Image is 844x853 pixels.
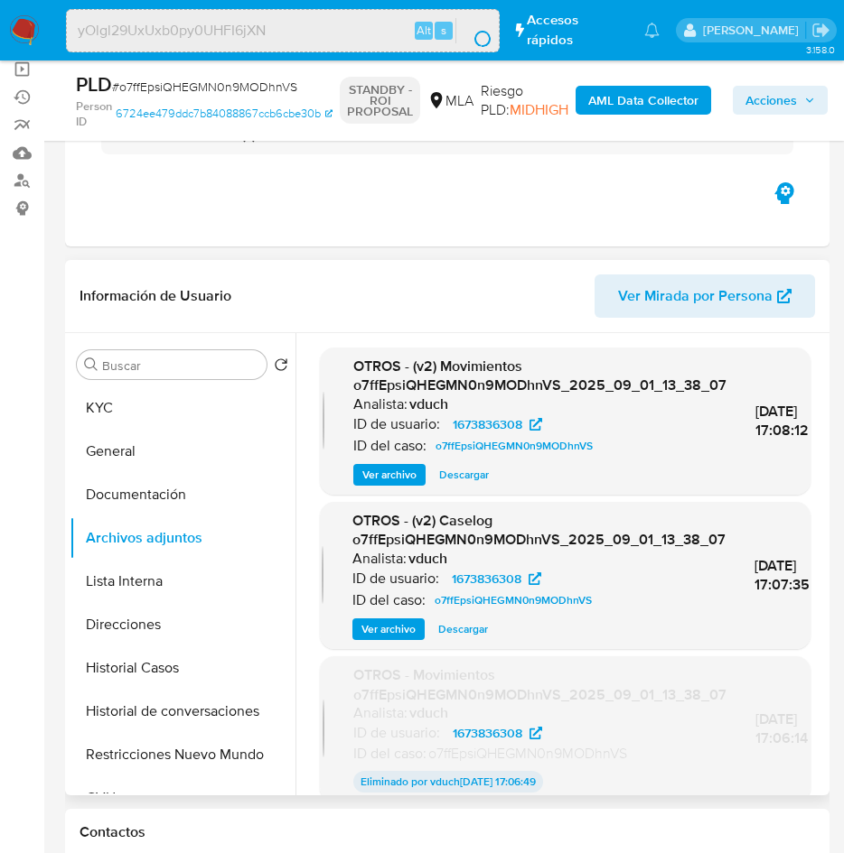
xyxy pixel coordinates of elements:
[452,568,521,589] span: 1673836308
[353,704,408,722] p: Analista:
[84,357,98,372] button: Buscar
[70,646,295,690] button: Historial Casos
[441,568,552,589] a: 1673836308
[70,386,295,430] button: KYC
[811,21,830,40] a: Salir
[510,99,568,120] span: MIDHIGH
[576,86,711,115] button: AML Data Collector
[453,722,522,744] span: 1673836308
[76,70,112,98] b: PLD
[746,86,797,115] span: Acciones
[353,437,427,455] p: ID del caso:
[353,415,440,433] p: ID de usuario:
[116,98,333,130] a: 6724ee479ddc7b84088867ccb6cbe30b
[442,413,553,435] a: 1673836308
[438,620,488,638] span: Descargar
[408,550,447,568] h6: vduch
[102,357,259,374] input: Buscar
[441,22,446,39] span: s
[453,413,522,435] span: 1673836308
[112,78,297,96] span: # o7ffEpsiQHEGMN0n9MODhnVS
[755,555,810,596] span: [DATE] 17:07:35
[76,98,112,130] b: Person ID
[70,560,295,603] button: Lista Interna
[409,704,448,722] h6: vduch
[80,287,231,305] h1: Información de Usuario
[352,510,726,551] span: OTROS - (v2) Caselog o7ffEpsiQHEGMN0n9MODhnVS_2025_09_01_13_38_07
[353,744,727,764] div: o7ffEpsiQHEGMN0n9MODhnVS
[70,776,295,820] button: CVU
[527,11,626,49] span: Accesos rápidos
[417,22,431,39] span: Alt
[70,603,295,646] button: Direcciones
[353,771,543,793] p: Eliminado por vduch [DATE] 17:06:49
[439,466,489,484] span: Descargar
[361,620,416,638] span: Ver archivo
[70,430,295,473] button: General
[430,464,498,486] button: Descargar
[340,77,420,124] p: STANDBY - ROI PROPOSAL
[427,589,599,611] a: o7ffEpsiQHEGMN0n9MODhnVS
[481,81,568,120] span: Riesgo PLD:
[352,591,426,609] p: ID del caso:
[733,86,828,115] button: Acciones
[352,570,439,588] p: ID de usuario:
[67,19,499,42] input: Buscar usuario o caso...
[806,42,835,57] span: 3.158.0
[755,709,808,749] span: [DATE] 17:06:14
[455,18,492,43] button: search-icon
[353,664,727,705] span: OTROS - Movimientos o7ffEpsiQHEGMN0n9MODhnVS_2025_09_01_13_38_07
[353,395,408,413] p: Analista:
[703,22,805,39] p: valeria.duch@mercadolibre.com
[70,473,295,516] button: Documentación
[644,23,660,38] a: Notificaciones
[362,466,417,484] span: Ver archivo
[618,274,773,318] span: Ver Mirada por Persona
[80,823,815,841] h1: Contactos
[353,724,440,742] p: ID de usuario:
[353,745,427,763] p: ID del caso:
[428,435,600,457] a: o7ffEpsiQHEGMN0n9MODhnVS
[146,124,257,144] h3: AUTOMATIC (1)
[70,516,295,560] button: Archivos adjuntos
[436,435,593,457] span: o7ffEpsiQHEGMN0n9MODhnVS
[429,618,497,640] button: Descargar
[352,550,407,568] p: Analista:
[70,690,295,733] button: Historial de conversaciones
[274,357,288,377] button: Volver al orden por defecto
[353,356,727,396] span: OTROS - (v2) Movimientos o7ffEpsiQHEGMN0n9MODhnVS_2025_09_01_13_38_07
[353,464,426,486] button: Ver archivo
[755,401,809,441] span: [DATE] 17:08:12
[435,589,592,611] span: o7ffEpsiQHEGMN0n9MODhnVS
[442,722,553,744] a: 1673836308
[70,733,295,776] button: Restricciones Nuevo Mundo
[588,86,699,115] b: AML Data Collector
[427,91,474,111] div: MLA
[409,395,448,413] h6: vduch
[352,618,425,640] button: Ver archivo
[595,274,815,318] button: Ver Mirada por Persona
